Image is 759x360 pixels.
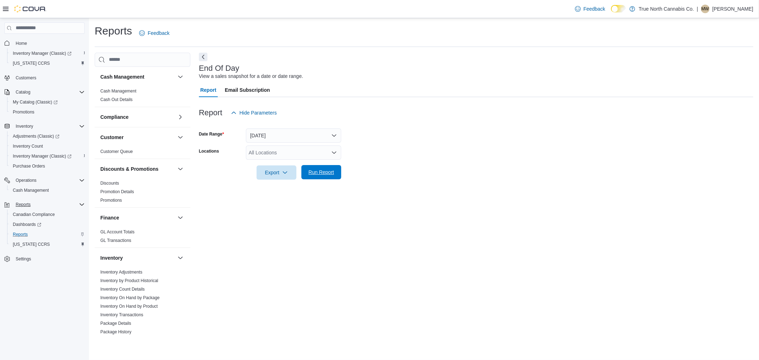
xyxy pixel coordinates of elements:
a: Promotions [10,108,37,116]
button: Customer [100,134,175,141]
a: Settings [13,255,34,263]
button: Catalog [1,87,88,97]
h3: End Of Day [199,64,239,73]
span: Inventory Manager (Classic) [10,49,85,58]
button: Purchase Orders [7,161,88,171]
a: [US_STATE] CCRS [10,240,53,249]
span: Hide Parameters [239,109,277,116]
h3: Inventory [100,254,123,261]
span: Run Report [309,169,334,176]
p: [PERSON_NAME] [712,5,753,13]
span: Inventory Manager (Classic) [10,152,85,160]
a: GL Transactions [100,238,131,243]
a: GL Account Totals [100,229,135,234]
span: Email Subscription [225,83,270,97]
span: Report [200,83,216,97]
span: Promotions [100,197,122,203]
button: Open list of options [331,150,337,155]
span: Settings [13,254,85,263]
a: [US_STATE] CCRS [10,59,53,68]
div: Discounts & Promotions [95,179,190,207]
p: True North Cannabis Co. [639,5,694,13]
div: Customer [95,147,190,159]
a: Inventory Adjustments [100,270,142,275]
input: Dark Mode [611,5,626,12]
span: Inventory Transactions [100,312,143,318]
button: Hide Parameters [228,106,280,120]
span: Inventory Count [10,142,85,150]
button: Customers [1,73,88,83]
a: Feedback [136,26,172,40]
a: My Catalog (Classic) [10,98,60,106]
span: Operations [16,178,37,183]
a: Reports [10,230,31,239]
span: Cash Management [13,187,49,193]
a: Home [13,39,30,48]
button: Finance [176,213,185,222]
button: Operations [13,176,39,185]
span: Operations [13,176,85,185]
span: Feedback [584,5,605,12]
button: Next [199,53,207,61]
a: Inventory On Hand by Product [100,304,158,309]
div: Cash Management [95,87,190,107]
a: Cash Management [100,89,136,94]
a: Dashboards [7,219,88,229]
span: Catalog [16,89,30,95]
button: Export [257,165,296,180]
button: Inventory [176,254,185,262]
span: Washington CCRS [10,59,85,68]
div: View a sales snapshot for a date or date range. [199,73,303,80]
h1: Reports [95,24,132,38]
button: Discounts & Promotions [100,165,175,173]
a: Inventory Count Details [100,287,145,292]
span: Package Details [100,321,131,326]
span: Feedback [148,30,169,37]
span: Dark Mode [611,12,611,13]
button: [US_STATE] CCRS [7,239,88,249]
a: Adjustments (Classic) [7,131,88,141]
a: Inventory On Hand by Package [100,295,160,300]
div: Finance [95,228,190,248]
a: Discounts [100,181,119,186]
span: My Catalog (Classic) [10,98,85,106]
img: Cova [14,5,46,12]
p: | [697,5,698,13]
span: Inventory Count [13,143,43,149]
span: Adjustments (Classic) [10,132,85,141]
span: Inventory On Hand by Package [100,295,160,301]
button: Reports [7,229,88,239]
span: Cash Management [100,88,136,94]
span: Washington CCRS [10,240,85,249]
h3: Report [199,108,222,117]
button: Compliance [100,113,175,121]
a: Purchase Orders [10,162,48,170]
span: Canadian Compliance [10,210,85,219]
span: Dashboards [10,220,85,229]
span: Inventory by Product Historical [100,278,158,284]
span: Home [16,41,27,46]
a: Promotion Details [100,189,134,194]
span: Reports [13,232,28,237]
a: Inventory Manager (Classic) [7,151,88,161]
span: Reports [16,202,31,207]
span: Inventory Manager (Classic) [13,51,72,56]
span: Dashboards [13,222,41,227]
nav: Complex example [4,35,85,283]
span: Cash Out Details [100,97,133,102]
span: Inventory Adjustments [100,269,142,275]
span: Inventory [16,123,33,129]
button: Inventory Count [7,141,88,151]
a: Dashboards [10,220,44,229]
button: Finance [100,214,175,221]
a: Inventory Manager (Classic) [7,48,88,58]
button: Reports [13,200,33,209]
label: Locations [199,148,219,154]
span: Promotions [10,108,85,116]
button: Catalog [13,88,33,96]
span: Purchase Orders [10,162,85,170]
button: Inventory [13,122,36,131]
span: Customers [13,73,85,82]
h3: Discounts & Promotions [100,165,158,173]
